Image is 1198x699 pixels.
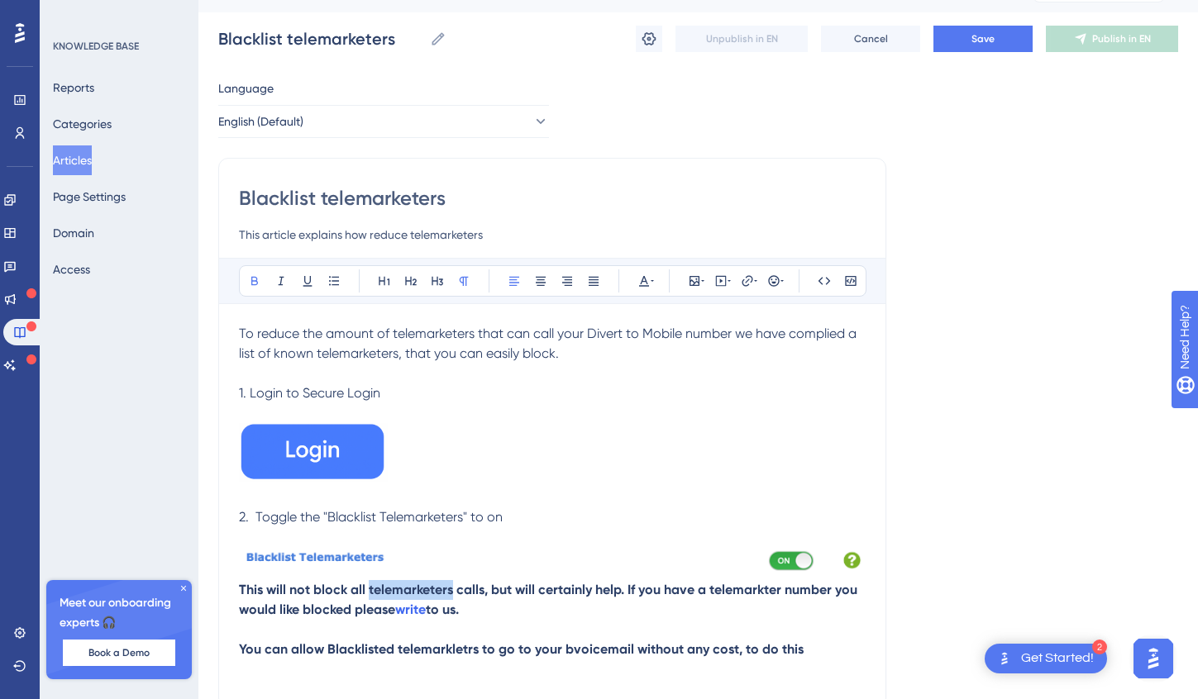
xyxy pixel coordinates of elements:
button: Domain [53,218,94,248]
button: Page Settings [53,182,126,212]
div: 2 [1092,640,1107,654]
strong: You can allow Blacklisted telemarkletrs to go to your bvoicemail without any cost, to do this [239,641,804,657]
span: Cancel [854,32,888,45]
button: Cancel [821,26,920,52]
div: KNOWLEDGE BASE [53,40,139,53]
input: Article Name [218,27,423,50]
iframe: UserGuiding AI Assistant Launcher [1129,634,1178,683]
input: Article Title [239,185,866,212]
span: 2. Toggle the "Blacklist Telemarketers" to on [239,509,503,525]
button: Publish in EN [1046,26,1178,52]
button: Categories [53,109,112,139]
img: launcher-image-alternative-text [995,649,1014,668]
button: English (Default) [218,105,549,138]
span: Language [218,78,274,98]
strong: to us. [426,602,459,617]
button: Save [933,26,1033,52]
button: Book a Demo [63,640,175,666]
span: 1. Login to Secure Login [239,385,380,401]
span: Meet our onboarding experts 🎧 [60,593,179,633]
span: To reduce the amount of telemarketers that can call your Divert to Mobile number we have complied... [239,326,860,361]
button: Access [53,254,90,284]
button: Reports [53,73,94,102]
span: English (Default) [218,112,303,131]
span: Book a Demo [88,646,150,659]
span: Need Help? [39,4,103,24]
input: Article Description [239,225,866,245]
div: Get Started! [1021,649,1094,668]
strong: This will not block all telemarketers calls, but will certainly help. If you have a telemarkter n... [239,582,861,617]
span: Unpublish in EN [706,32,778,45]
a: write [395,602,426,617]
span: Save [971,32,995,45]
button: Articles [53,145,92,175]
span: Publish in EN [1092,32,1151,45]
div: Open Get Started! checklist, remaining modules: 2 [985,644,1107,673]
button: Unpublish in EN [675,26,808,52]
